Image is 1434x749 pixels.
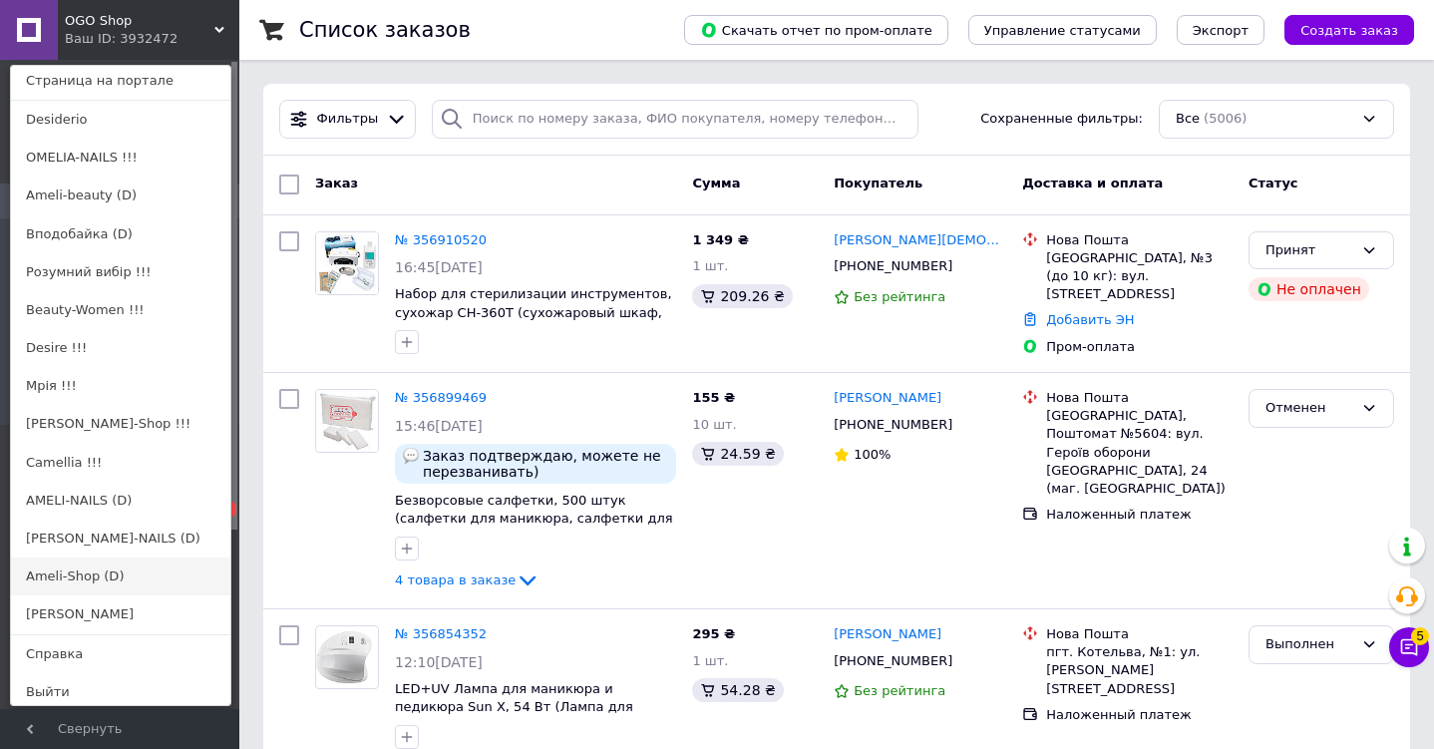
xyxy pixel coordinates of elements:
button: Создать заказ [1284,15,1414,45]
div: [PHONE_NUMBER] [830,648,956,674]
div: Принят [1265,240,1353,261]
span: 1 шт. [692,258,728,273]
a: [PERSON_NAME]-NAILS (D) [11,520,230,558]
a: Desire !!! [11,329,230,367]
a: Desiderio [11,101,230,139]
div: [GEOGRAPHIC_DATA], Поштомат №5604: вул. Героїв оборони [GEOGRAPHIC_DATA], 24 (маг. [GEOGRAPHIC_DA... [1046,407,1233,498]
span: 100% [854,447,891,462]
span: Покупатель [834,176,922,190]
img: Фото товару [316,629,378,685]
a: Страница на портале [11,62,230,100]
span: 295 ₴ [692,626,735,641]
div: Не оплачен [1249,277,1369,301]
a: Вподобайка (D) [11,215,230,253]
div: [GEOGRAPHIC_DATA], №3 (до 10 кг): вул. [STREET_ADDRESS] [1046,249,1233,304]
div: Нова Пошта [1046,625,1233,643]
div: Нова Пошта [1046,389,1233,407]
span: (5006) [1204,111,1247,126]
span: Без рейтинга [854,289,945,304]
span: Без рейтинга [854,683,945,698]
button: Управление статусами [968,15,1157,45]
span: Экспорт [1193,23,1249,38]
span: Все [1176,110,1200,129]
div: Отменен [1265,398,1353,419]
a: Справка [11,635,230,673]
a: [PERSON_NAME][DEMOGRAPHIC_DATA] [834,231,1006,250]
a: Ameli-beauty (D) [11,177,230,214]
input: Поиск по номеру заказа, ФИО покупателя, номеру телефона, Email, номеру накладной [432,100,918,139]
span: 1 349 ₴ [692,232,748,247]
div: Наложенный платеж [1046,706,1233,724]
a: 4 товара в заказе [395,572,539,587]
div: [PHONE_NUMBER] [830,253,956,279]
a: OMELIA-NAILS !!! [11,139,230,177]
button: Чат с покупателем5 [1389,627,1429,667]
span: Заказ [315,176,358,190]
span: Статус [1249,176,1298,190]
span: Сумма [692,176,740,190]
div: 209.26 ₴ [692,284,792,308]
a: Создать заказ [1264,22,1414,37]
div: Нова Пошта [1046,231,1233,249]
a: № 356910520 [395,232,487,247]
span: Доставка и оплата [1022,176,1163,190]
div: Пром-оплата [1046,338,1233,356]
div: пгт. Котельва, №1: ул. [PERSON_NAME][STREET_ADDRESS] [1046,643,1233,698]
a: Фото товару [315,231,379,295]
span: 1 шт. [692,653,728,668]
a: Выйти [11,673,230,711]
span: 10 шт. [692,417,736,432]
span: 155 ₴ [692,390,735,405]
div: [PHONE_NUMBER] [830,412,956,438]
span: 4 товара в заказе [395,572,516,587]
a: [PERSON_NAME] [834,625,941,644]
span: OGO Shop [65,12,214,30]
span: 16:45[DATE] [395,259,483,275]
a: [PERSON_NAME] [834,389,941,408]
div: 54.28 ₴ [692,678,783,702]
div: Наложенный платеж [1046,506,1233,524]
a: Фото товару [315,389,379,453]
a: Мрія !!! [11,367,230,405]
span: Фильтры [317,110,379,129]
a: № 356854352 [395,626,487,641]
span: Скачать отчет по пром-оплате [700,21,932,39]
span: 12:10[DATE] [395,654,483,670]
a: Набор для стерилизации инструментов, сухожар CH-360T (сухожаровый шкаф, стерилизатор) OG [395,286,672,338]
a: Безворсовые салфетки, 500 штук (салфетки для маникюра, салфетки для педикюра, салфетки для гель-л... [395,493,673,545]
div: 24.59 ₴ [692,442,783,466]
span: Сохраненные фильтры: [980,110,1143,129]
span: Управление статусами [984,23,1141,38]
img: Фото товару [316,232,378,294]
a: Beauty-Women !!! [11,291,230,329]
span: 15:46[DATE] [395,418,483,434]
a: Фото товару [315,625,379,689]
span: 5 [1411,627,1429,645]
a: Добавить ЭН [1046,312,1134,327]
a: LED+UV Лампа для маникюра и педикюра Sun X, 54 Вт (Лампа для сушки ногтей) [395,681,633,733]
span: Заказ подтверждаю, можете не перезванивать) [423,448,668,480]
a: [PERSON_NAME] [11,595,230,633]
img: Фото товару [316,390,378,452]
a: [PERSON_NAME]-Shop !!! [11,405,230,443]
h1: Список заказов [299,18,471,42]
span: Создать заказ [1300,23,1398,38]
a: № 356899469 [395,390,487,405]
button: Экспорт [1177,15,1264,45]
button: Скачать отчет по пром-оплате [684,15,948,45]
div: Выполнен [1265,634,1353,655]
div: Ваш ID: 3932472 [65,30,149,48]
a: Розумний вибір !!! [11,253,230,291]
a: AMELI-NAILS (D) [11,482,230,520]
a: Camellia !!! [11,444,230,482]
a: Ameli-Shop (D) [11,558,230,595]
img: :speech_balloon: [403,448,419,464]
